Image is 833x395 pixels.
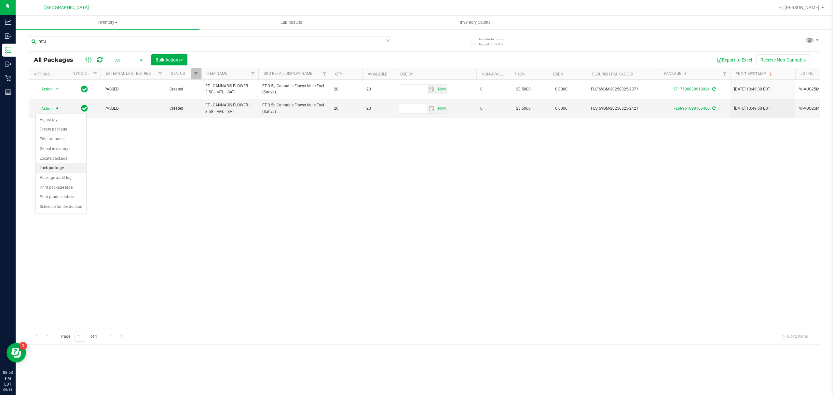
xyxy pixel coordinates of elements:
[552,104,571,113] span: 0.0000
[319,68,330,79] a: Filter
[104,86,162,92] span: PASSED
[207,71,227,76] a: Item Name
[36,144,86,154] li: Global inventory
[36,202,86,212] li: Schedule for destruction
[73,71,98,76] a: Sync Status
[482,72,511,76] a: Non-Available
[777,332,813,341] span: 1 - 2 of 2 items
[106,71,157,76] a: External Lab Test Result
[436,104,447,113] span: select
[335,72,342,76] a: Qty
[480,105,505,112] span: 0
[104,105,162,112] span: PASSED
[552,85,571,94] span: 0.0000
[673,106,710,111] a: 7268961098166460
[778,5,821,10] span: Hi, [PERSON_NAME]!
[36,115,86,125] li: Adjust qty
[199,16,383,29] a: Lab Results
[368,72,387,76] a: Available
[386,36,390,45] span: Clear
[5,47,11,53] inline-svg: Inventory
[81,85,88,94] span: In Sync
[334,105,359,112] span: 20
[156,57,183,62] span: Bulk Actions
[3,387,13,392] p: 09/18
[664,71,686,76] a: Package ID
[427,104,436,113] span: select
[170,105,198,112] span: Created
[366,86,391,92] span: 20
[592,72,633,76] a: Flourish Package ID
[81,104,88,113] span: In Sync
[5,75,11,81] inline-svg: Retail
[673,87,710,91] a: 5717590839919024
[553,72,564,76] a: CBD%
[170,86,198,92] span: Created
[34,72,65,76] div: Actions
[383,16,567,29] a: Inventory Counts
[591,86,655,92] span: FLSRWGM-20250825-2371
[436,104,447,113] span: Set Current date
[5,33,11,39] inline-svg: Inbound
[734,105,770,112] span: [DATE] 13:49:00 EDT
[800,71,824,76] a: Lot Number
[711,87,716,91] span: Sync from Compliance System
[713,54,756,65] button: Export to Excel
[427,85,436,94] span: select
[35,104,53,113] span: Action
[29,36,393,46] input: Search Package ID, Item Name, SKU, Lot or Part Number...
[734,86,770,92] span: [DATE] 13:49:00 EDT
[436,85,447,94] span: select
[591,105,655,112] span: FLSRWGM-20250825-2421
[480,86,505,92] span: 0
[53,85,61,94] span: select
[5,61,11,67] inline-svg: Outbound
[36,163,86,173] li: Lock package
[719,68,730,79] a: Filter
[155,68,166,79] a: Filter
[35,85,53,94] span: Action
[19,342,27,350] iframe: Resource center unread badge
[264,71,312,76] a: Sku Retail Display Name
[248,68,258,79] a: Filter
[5,19,11,25] inline-svg: Analytics
[205,83,254,95] span: FT - CANNABIS FLOWER - 3.5G - MFU - SAT
[36,154,86,164] li: Locate package
[36,134,86,144] li: Edit attributes
[16,16,199,29] a: Inventory
[514,72,525,76] a: THC%
[36,173,86,183] li: Package audit log
[56,332,102,342] span: Page of 1
[36,192,86,202] li: Print product labels
[711,106,716,111] span: Sync from Compliance System
[735,72,773,76] a: Pkg Timestamp
[272,20,311,25] span: Lab Results
[5,89,11,95] inline-svg: Reports
[36,183,86,193] li: Print package label
[7,343,26,362] iframe: Resource center
[44,5,89,10] span: [GEOGRAPHIC_DATA]
[366,105,391,112] span: 20
[513,85,534,94] span: 28.5000
[451,20,499,25] span: Inventory Counts
[400,72,413,76] a: Use By
[16,20,199,25] span: Inventory
[36,125,86,134] li: Create package
[191,68,201,79] a: Filter
[90,68,101,79] a: Filter
[479,37,512,47] span: Include items not tagged for facility
[262,83,326,95] span: FT 3.5g Cannabis Flower Mule Fuel (Sativa)
[53,104,61,113] span: select
[436,85,447,94] span: Set Current date
[334,86,359,92] span: 20
[205,102,254,115] span: FT - CANNABIS FLOWER - 3.5G - MFU - SAT
[262,102,326,115] span: FT 3.5g Cannabis Flower Mule Fuel (Sativa)
[513,104,534,113] span: 28.5000
[171,71,185,76] a: Status
[3,370,13,387] p: 08:53 PM EDT
[151,54,187,65] button: Bulk Actions
[34,56,80,63] span: All Packages
[75,332,86,342] input: 1
[756,54,810,65] button: Receive Non-Cannabis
